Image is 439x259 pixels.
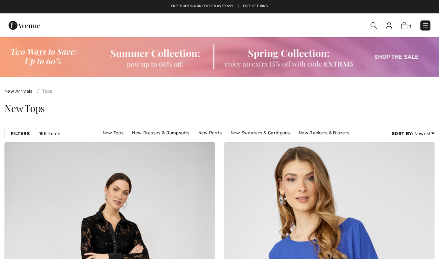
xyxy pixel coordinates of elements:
[401,22,407,29] img: Shopping Bag
[392,130,435,137] div: : Newest
[4,89,33,94] a: New Arrivals
[128,128,193,138] a: New Dresses & Jumpsuits
[386,22,392,29] img: My Info
[221,138,263,147] a: New Outerwear
[171,4,233,9] a: Free shipping on orders over $99
[392,131,412,136] strong: Sort By
[4,102,45,115] span: New Tops
[238,4,238,9] span: |
[227,128,294,138] a: New Sweaters & Cardigans
[9,21,40,28] a: 1ère Avenue
[401,21,411,30] a: 1
[99,128,127,138] a: New Tops
[34,89,52,94] a: Tops
[195,128,226,138] a: New Pants
[243,4,268,9] a: Free Returns
[11,130,30,137] strong: Filters
[295,128,353,138] a: New Jackets & Blazers
[371,22,377,29] img: Search
[9,18,40,33] img: 1ère Avenue
[189,138,220,147] a: New Skirts
[409,23,411,29] span: 1
[39,130,60,137] span: 155 items
[422,22,429,29] img: Menu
